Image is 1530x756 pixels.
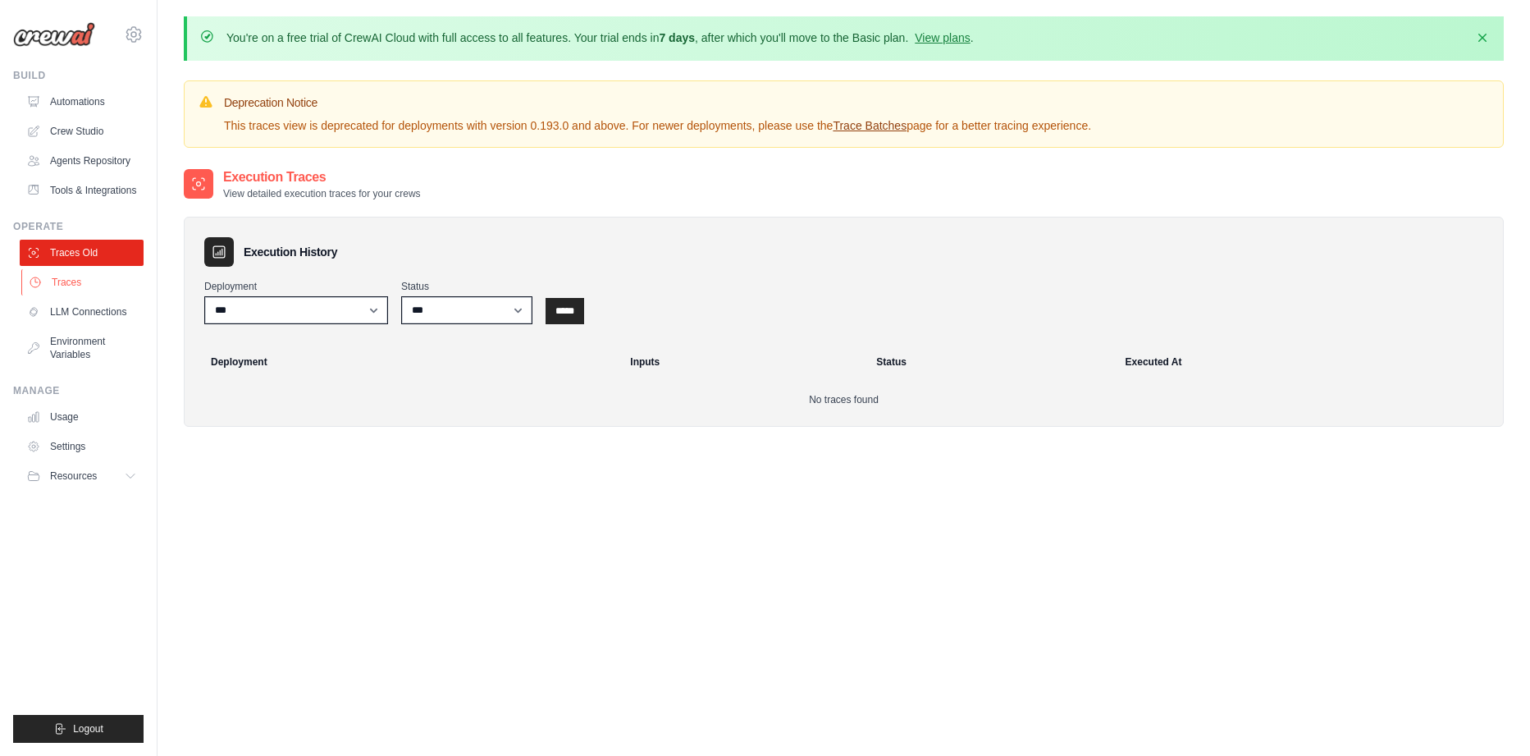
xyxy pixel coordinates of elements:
a: Environment Variables [20,328,144,368]
button: Resources [20,463,144,489]
a: Traces Old [20,240,144,266]
span: Logout [73,722,103,735]
a: Usage [20,404,144,430]
a: Settings [20,433,144,460]
img: Logo [13,22,95,47]
a: Agents Repository [20,148,144,174]
a: LLM Connections [20,299,144,325]
div: Build [13,69,144,82]
p: This traces view is deprecated for deployments with version 0.193.0 and above. For newer deployme... [224,117,1091,134]
a: Crew Studio [20,118,144,144]
div: Manage [13,384,144,397]
a: Automations [20,89,144,115]
label: Status [401,280,532,293]
a: Traces [21,269,145,296]
a: Trace Batches [833,119,907,132]
th: Inputs [620,344,866,380]
h3: Execution History [244,244,337,260]
div: Operate [13,220,144,233]
th: Deployment [191,344,620,380]
p: No traces found [204,393,1483,406]
span: Resources [50,470,97,483]
p: View detailed execution traces for your crews [223,187,421,200]
label: Deployment [204,280,388,293]
strong: 7 days [659,31,695,44]
th: Status [866,344,1115,380]
a: View plans [915,31,970,44]
button: Logout [13,715,144,743]
p: You're on a free trial of CrewAI Cloud with full access to all features. Your trial ends in , aft... [226,30,974,46]
th: Executed At [1116,344,1496,380]
h3: Deprecation Notice [224,94,1091,111]
a: Tools & Integrations [20,177,144,204]
h2: Execution Traces [223,167,421,187]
